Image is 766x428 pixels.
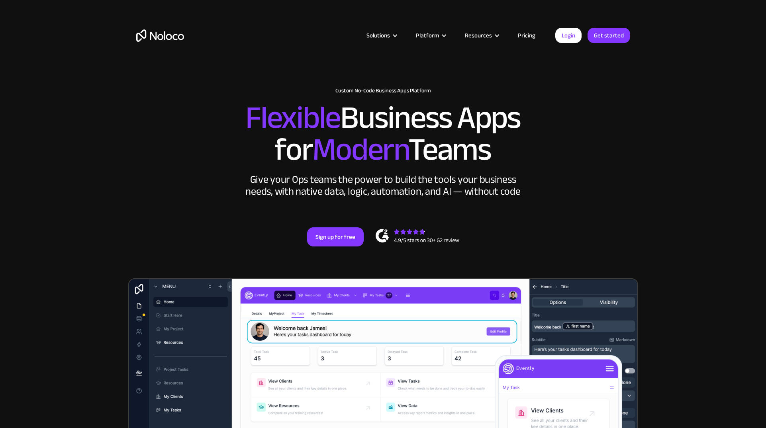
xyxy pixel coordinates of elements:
h1: Custom No-Code Business Apps Platform [136,88,630,94]
h2: Business Apps for Teams [136,102,630,166]
a: Login [555,28,582,43]
div: Platform [406,30,455,41]
div: Resources [455,30,508,41]
div: Solutions [366,30,390,41]
div: Resources [465,30,492,41]
div: Give your Ops teams the power to build the tools your business needs, with native data, logic, au... [244,174,523,197]
a: home [136,29,184,42]
span: Flexible [245,88,340,147]
span: Modern [312,120,408,179]
a: Sign up for free [307,227,364,246]
a: Pricing [508,30,545,41]
div: Solutions [357,30,406,41]
a: Get started [588,28,630,43]
div: Platform [416,30,439,41]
